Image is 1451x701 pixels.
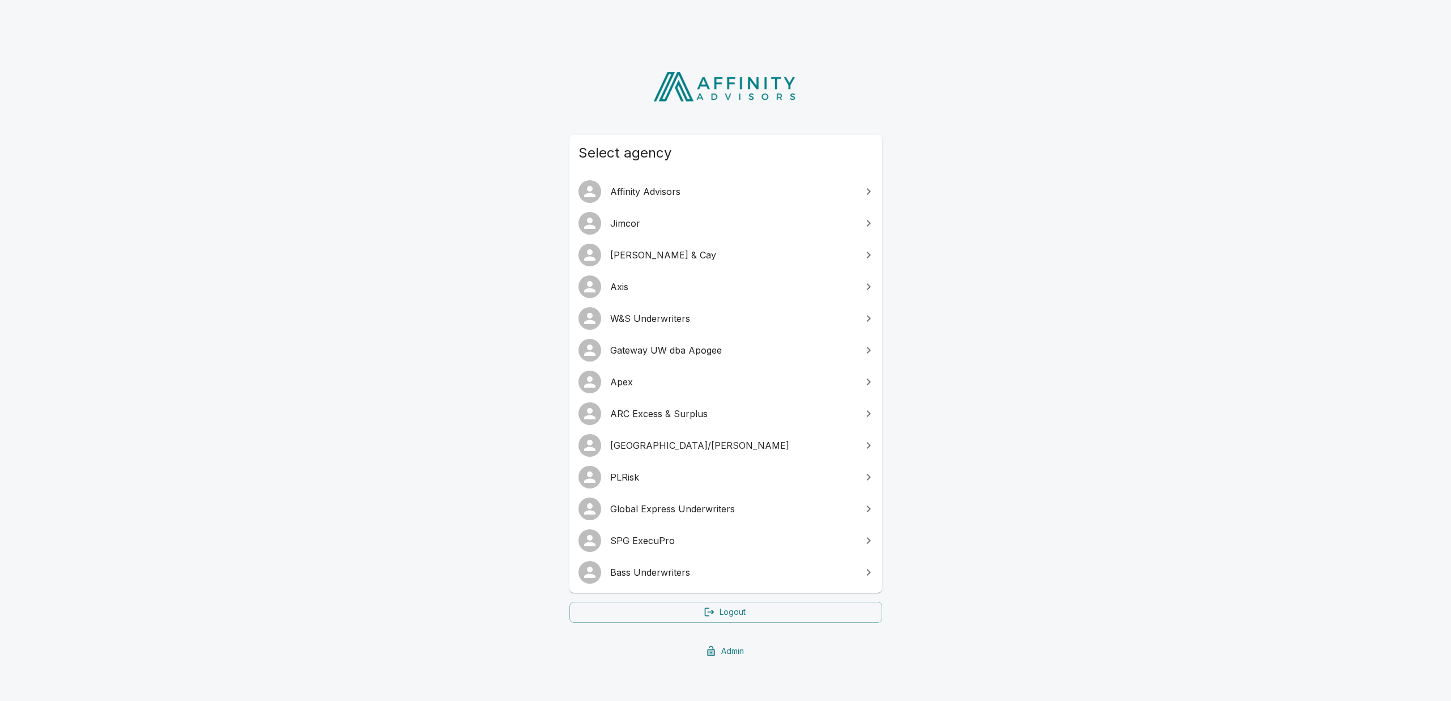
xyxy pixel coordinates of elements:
[610,439,855,452] span: [GEOGRAPHIC_DATA]/[PERSON_NAME]
[610,470,855,484] span: PLRisk
[569,334,882,366] a: Gateway UW dba Apogee
[610,185,855,198] span: Affinity Advisors
[644,68,807,105] img: Affinity Advisors Logo
[610,248,855,262] span: [PERSON_NAME] & Cay
[569,303,882,334] a: W&S Underwriters
[569,398,882,430] a: ARC Excess & Surplus
[569,641,882,662] a: Admin
[569,207,882,239] a: Jimcor
[610,343,855,357] span: Gateway UW dba Apogee
[569,271,882,303] a: Axis
[569,366,882,398] a: Apex
[578,144,873,162] span: Select agency
[610,280,855,294] span: Axis
[569,176,882,207] a: Affinity Advisors
[610,407,855,420] span: ARC Excess & Surplus
[610,534,855,547] span: SPG ExecuPro
[569,602,882,623] a: Logout
[569,525,882,556] a: SPG ExecuPro
[569,493,882,525] a: Global Express Underwriters
[569,556,882,588] a: Bass Underwriters
[569,239,882,271] a: [PERSON_NAME] & Cay
[610,566,855,579] span: Bass Underwriters
[569,430,882,461] a: [GEOGRAPHIC_DATA]/[PERSON_NAME]
[610,502,855,516] span: Global Express Underwriters
[610,312,855,325] span: W&S Underwriters
[610,375,855,389] span: Apex
[610,216,855,230] span: Jimcor
[569,461,882,493] a: PLRisk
